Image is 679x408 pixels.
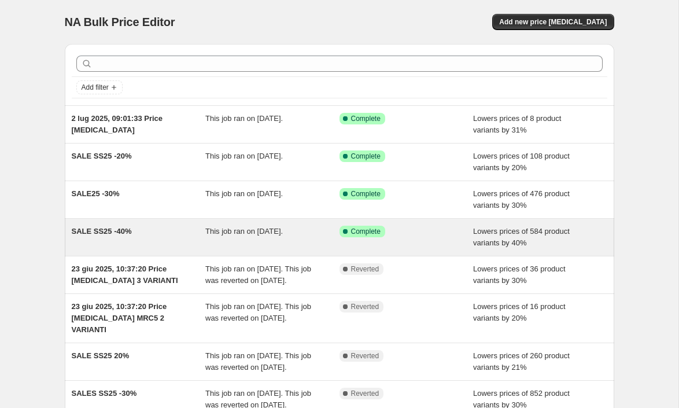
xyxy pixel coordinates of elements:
span: Complete [351,227,381,236]
span: Reverted [351,389,379,398]
span: Lowers prices of 8 product variants by 31% [473,114,561,134]
span: This job ran on [DATE]. This job was reverted on [DATE]. [205,302,311,322]
span: SALES SS25 -30% [72,389,137,398]
span: This job ran on [DATE]. [205,189,283,198]
span: Lowers prices of 584 product variants by 40% [473,227,570,247]
span: This job ran on [DATE]. This job was reverted on [DATE]. [205,264,311,285]
span: This job ran on [DATE]. This job was reverted on [DATE]. [205,351,311,372]
span: SALE SS25 -40% [72,227,132,236]
span: Complete [351,152,381,161]
span: Lowers prices of 16 product variants by 20% [473,302,566,322]
span: SALE25 -30% [72,189,120,198]
span: 23 giu 2025, 10:37:20 Price [MEDICAL_DATA] MRC5 2 VARIANTI [72,302,167,334]
span: Lowers prices of 260 product variants by 21% [473,351,570,372]
span: Reverted [351,264,379,274]
span: This job ran on [DATE]. [205,114,283,123]
button: Add new price [MEDICAL_DATA] [492,14,614,30]
span: Complete [351,189,381,199]
span: 2 lug 2025, 09:01:33 Price [MEDICAL_DATA] [72,114,163,134]
span: Add filter [82,83,109,92]
button: Add filter [76,80,123,94]
span: This job ran on [DATE]. [205,227,283,236]
span: Lowers prices of 36 product variants by 30% [473,264,566,285]
span: 23 giu 2025, 10:37:20 Price [MEDICAL_DATA] 3 VARIANTI [72,264,178,285]
span: SALE SS25 20% [72,351,130,360]
span: Reverted [351,351,379,361]
span: Reverted [351,302,379,311]
span: Add new price [MEDICAL_DATA] [499,17,607,27]
span: Lowers prices of 108 product variants by 20% [473,152,570,172]
span: Lowers prices of 476 product variants by 30% [473,189,570,209]
span: SALE SS25 -20% [72,152,132,160]
span: Complete [351,114,381,123]
span: This job ran on [DATE]. [205,152,283,160]
span: NA Bulk Price Editor [65,16,175,28]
